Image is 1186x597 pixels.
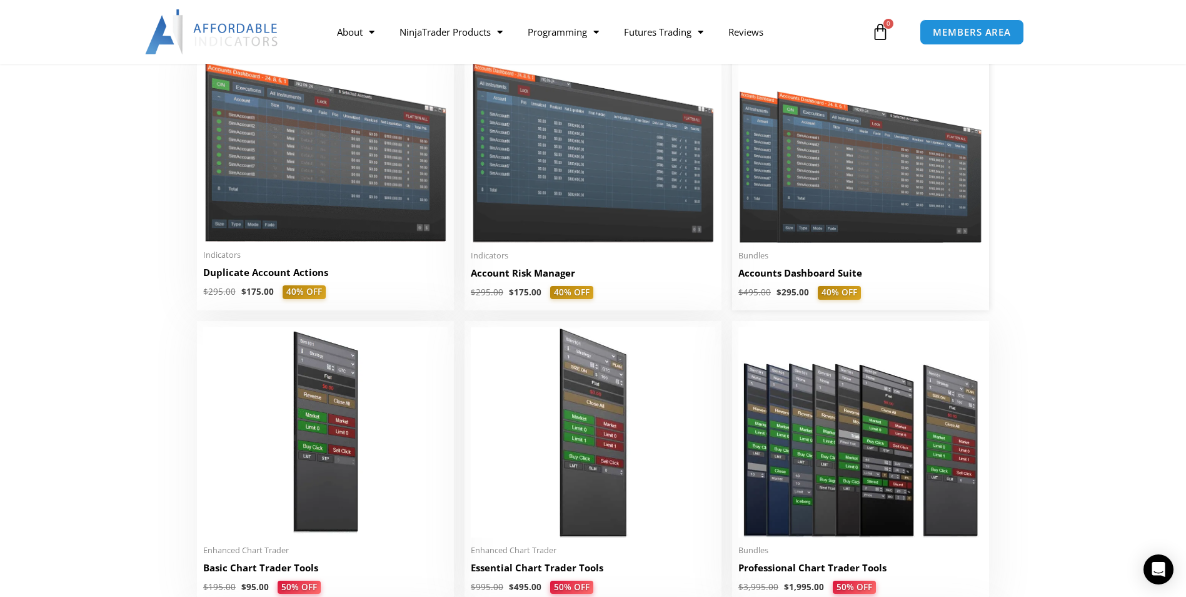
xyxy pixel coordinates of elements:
[387,18,515,46] a: NinjaTrader Products
[784,581,824,593] bdi: 1,995.00
[509,581,514,593] span: $
[203,286,208,297] span: $
[776,287,809,298] bdi: 295.00
[509,287,541,298] bdi: 175.00
[832,580,877,594] span: 50% OFF
[515,18,611,46] a: Programming
[145,9,279,54] img: LogoAI | Affordable Indicators – NinjaTrader
[471,327,715,538] img: Essential Chart Trader Tools
[784,581,789,593] span: $
[738,545,983,556] span: Bundles
[738,48,983,243] img: Accounts Dashboard Suite
[471,545,715,556] span: Enhanced Chart Trader
[883,19,893,29] span: 0
[203,266,448,285] a: Duplicate Account Actions
[738,250,983,261] span: Bundles
[471,250,715,261] span: Indicators
[1143,554,1173,584] div: Open Intercom Messenger
[738,561,983,574] h2: Professional Chart Trader Tools
[283,285,326,299] span: 40% OFF
[471,561,715,581] a: Essential Chart Trader Tools
[716,18,776,46] a: Reviews
[203,561,448,581] a: Basic Chart Trader Tools
[203,286,236,297] bdi: 295.00
[471,581,503,593] bdi: 995.00
[738,581,743,593] span: $
[738,287,743,298] span: $
[324,18,387,46] a: About
[738,561,983,581] a: Professional Chart Trader Tools
[550,286,593,300] span: 40% OFF
[203,545,448,556] span: Enhanced Chart Trader
[241,581,246,593] span: $
[509,287,514,298] span: $
[738,581,778,593] bdi: 3,995.00
[241,286,246,297] span: $
[324,18,868,46] nav: Menu
[738,327,983,538] img: ProfessionalToolsBundlePage
[933,28,1011,37] span: MEMBERS AREA
[471,581,476,593] span: $
[471,287,476,298] span: $
[241,581,269,593] bdi: 95.00
[203,581,236,593] bdi: 195.00
[509,581,541,593] bdi: 495.00
[738,287,771,298] bdi: 495.00
[241,286,274,297] bdi: 175.00
[471,267,715,286] a: Account Risk Manager
[818,286,861,300] span: 40% OFF
[738,267,983,280] h2: Accounts Dashboard Suite
[203,48,448,242] img: Duplicate Account Actions
[277,580,322,594] span: 50% OFF
[920,19,1024,45] a: MEMBERS AREA
[776,287,781,298] span: $
[203,561,448,574] h2: Basic Chart Trader Tools
[471,287,503,298] bdi: 295.00
[611,18,716,46] a: Futures Trading
[203,266,448,279] h2: Duplicate Account Actions
[203,250,448,260] span: Indicators
[471,48,715,242] img: Account Risk Manager
[471,561,715,574] h2: Essential Chart Trader Tools
[738,267,983,286] a: Accounts Dashboard Suite
[203,327,448,538] img: BasicTools
[550,580,595,594] span: 50% OFF
[203,581,208,593] span: $
[853,14,908,50] a: 0
[471,267,715,280] h2: Account Risk Manager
